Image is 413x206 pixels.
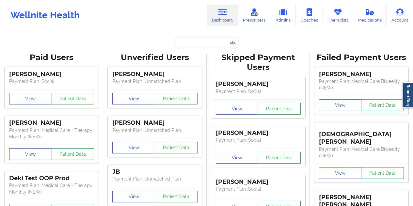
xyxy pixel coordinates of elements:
[9,182,94,195] p: Payment Plan : Medical Care + Therapy Monthly (NEW)
[314,53,408,63] div: Failed Payment Users
[216,137,301,143] p: Payment Plan : Social
[112,127,197,134] p: Payment Plan : Unmatched Plan
[319,71,404,78] div: [PERSON_NAME]
[270,5,296,26] a: Admins
[319,126,404,146] div: [DEMOGRAPHIC_DATA][PERSON_NAME]
[9,78,94,85] p: Payment Plan : Social
[216,186,301,192] p: Payment Plan : Social
[323,5,353,26] a: Therapists
[155,142,198,153] button: Patient Data
[52,93,94,104] button: Patient Data
[52,148,94,160] button: Patient Data
[5,53,99,63] div: Paid Users
[112,176,197,182] p: Payment Plan : Unmatched Plan
[112,93,155,104] button: View
[155,191,198,202] button: Patient Data
[112,71,197,78] div: [PERSON_NAME]
[319,146,404,159] p: Payment Plan : Medical Care Biweekly (NEW)
[216,88,301,95] p: Payment Plan : Social
[216,80,301,88] div: [PERSON_NAME]
[9,148,52,160] button: View
[258,152,301,164] button: Patient Data
[9,127,94,140] p: Payment Plan : Medical Care + Therapy Monthly (NEW)
[216,152,259,164] button: View
[112,119,197,127] div: [PERSON_NAME]
[9,71,94,78] div: [PERSON_NAME]
[112,191,155,202] button: View
[108,53,202,63] div: Unverified Users
[216,103,259,115] button: View
[9,119,94,127] div: [PERSON_NAME]
[207,5,238,26] a: Dashboard
[216,129,301,137] div: [PERSON_NAME]
[9,175,94,182] div: Deki Test OOP Prod
[319,167,362,179] button: View
[216,178,301,186] div: [PERSON_NAME]
[387,5,413,26] a: Account
[211,53,305,73] div: Skipped Payment Users
[361,99,404,111] button: Patient Data
[112,168,197,176] div: JB
[353,5,387,26] a: Medications
[238,5,271,26] a: Prescribers
[361,167,404,179] button: Patient Data
[155,93,198,104] button: Patient Data
[319,78,404,91] p: Payment Plan : Medical Care Biweekly (NEW)
[112,78,197,85] p: Payment Plan : Unmatched Plan
[319,99,362,111] button: View
[296,5,323,26] a: Coaches
[112,142,155,153] button: View
[9,93,52,104] button: View
[258,103,301,115] button: Patient Data
[403,82,413,108] a: Report Bug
